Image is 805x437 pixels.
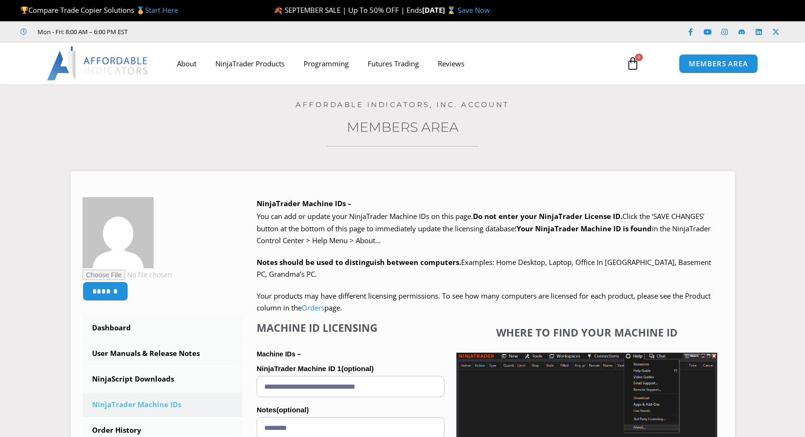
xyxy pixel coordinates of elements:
img: 🏆 [21,7,28,14]
span: You can add or update your NinjaTrader Machine IDs on this page. [257,211,473,221]
span: (optional) [277,406,309,414]
a: Futures Trading [358,53,428,74]
span: Your products may have different licensing permissions. To see how many computers are licensed fo... [257,291,711,313]
a: Start Here [145,5,178,15]
label: NinjaTrader Machine ID 1 [257,362,444,376]
strong: Your NinjaTrader Machine ID is found [517,224,652,233]
span: Mon - Fri: 8:00 AM – 6:00 PM EST [35,26,128,37]
h4: Machine ID Licensing [257,321,444,334]
span: 0 [635,54,643,61]
label: Notes [257,403,444,417]
h4: Where to find your Machine ID [456,326,717,338]
a: Save Now [458,5,490,15]
span: Click the ‘SAVE CHANGES’ button at the bottom of this page to immediately update the licensing da... [257,211,711,245]
a: NinjaTrader Products [206,53,294,74]
a: About [167,53,206,74]
a: User Manuals & Release Notes [83,341,243,366]
nav: Menu [167,53,615,74]
a: Dashboard [83,316,243,340]
span: 🍂 SEPTEMBER SALE | Up To 50% OFF | Ends [274,5,422,15]
img: 0295e4c254f11d163e51805c7117235a000e19e3392823d969fb820eb8545a9e [83,197,154,268]
iframe: Customer reviews powered by Trustpilot [141,27,283,36]
strong: [DATE] ⌛ [422,5,458,15]
a: Orders [302,303,324,312]
a: NinjaScript Downloads [83,367,243,391]
strong: Machine IDs – [257,350,301,358]
a: Members Area [347,119,459,135]
a: Reviews [428,53,474,74]
b: Do not enter your NinjaTrader License ID. [473,211,622,221]
a: Affordable Indicators, Inc. Account [296,100,509,109]
span: Examples: Home Desktop, Laptop, Office In [GEOGRAPHIC_DATA], Basement PC, Grandma’s PC. [257,257,711,279]
a: Programming [294,53,358,74]
span: MEMBERS AREA [689,60,748,67]
a: 0 [612,50,654,77]
span: Compare Trade Copier Solutions 🥇 [20,5,178,15]
span: (optional) [341,364,373,373]
img: LogoAI | Affordable Indicators – NinjaTrader [47,46,149,81]
a: NinjaTrader Machine IDs [83,392,243,417]
strong: Notes should be used to distinguish between computers. [257,257,461,267]
b: NinjaTrader Machine IDs – [257,199,352,208]
a: MEMBERS AREA [679,54,758,73]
